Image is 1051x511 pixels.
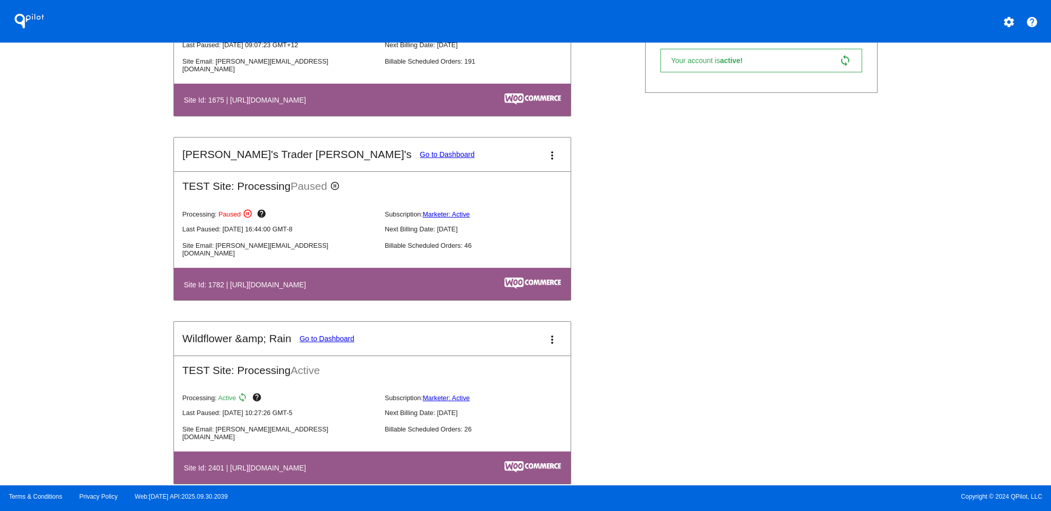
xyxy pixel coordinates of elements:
[257,209,269,221] mat-icon: help
[546,333,558,346] mat-icon: more_vert
[182,209,376,221] p: Processing:
[385,242,579,249] p: Billable Scheduled Orders: 46
[218,394,236,402] span: Active
[534,493,1042,500] span: Copyright © 2024 QPilot, LLC
[243,209,255,221] mat-icon: pause_circle_outline
[385,425,579,433] p: Billable Scheduled Orders: 26
[174,172,571,193] h2: TEST Site: Processing
[671,56,753,65] span: Your account is
[504,93,561,105] img: c53aa0e5-ae75-48aa-9bee-956650975ee5
[290,180,327,192] span: Paused
[423,394,470,402] a: Marketer: Active
[182,148,412,161] h2: [PERSON_NAME]'s Trader [PERSON_NAME]'s
[182,392,376,405] p: Processing:
[182,425,376,441] p: Site Email: [PERSON_NAME][EMAIL_ADDRESS][DOMAIN_NAME]
[330,181,342,193] mat-icon: pause_circle_outline
[182,332,291,345] h2: Wildflower &amp; Rain
[184,96,311,104] h4: Site Id: 1675 | [URL][DOMAIN_NAME]
[174,356,571,377] h2: TEST Site: Processing
[839,54,851,67] mat-icon: sync
[1003,16,1015,28] mat-icon: settings
[182,225,376,233] p: Last Paused: [DATE] 16:44:00 GMT-8
[385,225,579,233] p: Next Billing Date: [DATE]
[504,461,561,473] img: c53aa0e5-ae75-48aa-9bee-956650975ee5
[182,242,376,257] p: Site Email: [PERSON_NAME][EMAIL_ADDRESS][DOMAIN_NAME]
[660,49,862,72] a: Your account isactive! sync
[135,493,228,500] a: Web:[DATE] API:2025.09.30.2039
[504,278,561,289] img: c53aa0e5-ae75-48aa-9bee-956650975ee5
[720,56,748,65] span: active!
[252,392,264,405] mat-icon: help
[182,409,376,417] p: Last Paused: [DATE] 10:27:26 GMT-5
[182,41,376,49] p: Last Paused: [DATE] 09:07:23 GMT+12
[385,57,579,65] p: Billable Scheduled Orders: 191
[182,57,376,73] p: Site Email: [PERSON_NAME][EMAIL_ADDRESS][DOMAIN_NAME]
[184,281,311,289] h4: Site Id: 1782 | [URL][DOMAIN_NAME]
[9,11,50,31] h1: QPilot
[219,210,241,218] span: Paused
[423,210,470,218] a: Marketer: Active
[546,149,558,162] mat-icon: more_vert
[184,464,311,472] h4: Site Id: 2401 | [URL][DOMAIN_NAME]
[420,150,475,159] a: Go to Dashboard
[238,392,250,405] mat-icon: sync
[385,394,579,402] p: Subscription:
[1026,16,1038,28] mat-icon: help
[385,210,579,218] p: Subscription:
[300,335,355,343] a: Go to Dashboard
[80,493,118,500] a: Privacy Policy
[385,409,579,417] p: Next Billing Date: [DATE]
[290,364,320,376] span: Active
[385,41,579,49] p: Next Billing Date: [DATE]
[9,493,62,500] a: Terms & Conditions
